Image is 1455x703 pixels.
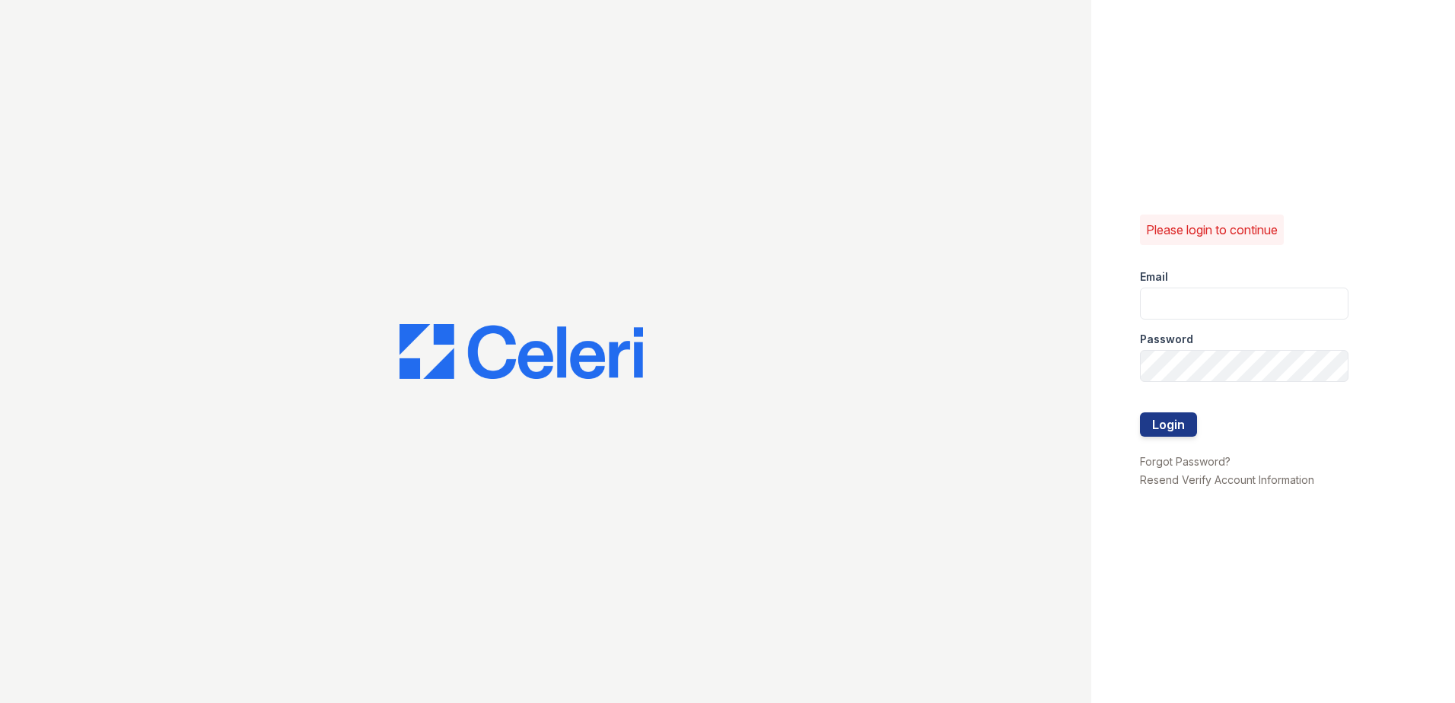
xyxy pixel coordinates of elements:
a: Resend Verify Account Information [1140,473,1314,486]
p: Please login to continue [1146,221,1278,239]
a: Forgot Password? [1140,455,1231,468]
img: CE_Logo_Blue-a8612792a0a2168367f1c8372b55b34899dd931a85d93a1a3d3e32e68fde9ad4.png [400,324,643,379]
label: Password [1140,332,1193,347]
button: Login [1140,412,1197,437]
label: Email [1140,269,1168,285]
